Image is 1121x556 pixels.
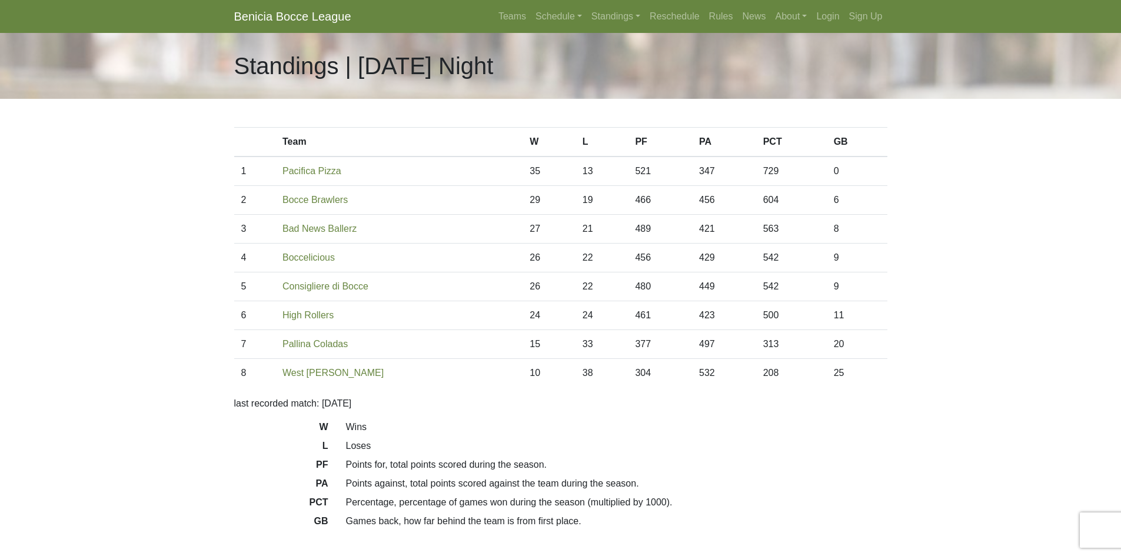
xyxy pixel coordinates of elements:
a: Pallina Coladas [282,339,348,349]
td: 10 [523,359,576,388]
td: 0 [827,157,887,186]
td: 6 [234,301,276,330]
td: 521 [628,157,692,186]
td: 1 [234,157,276,186]
td: 542 [756,244,827,272]
td: 6 [827,186,887,215]
dd: Wins [337,420,896,434]
td: 461 [628,301,692,330]
a: West [PERSON_NAME] [282,368,384,378]
a: High Rollers [282,310,334,320]
td: 347 [692,157,756,186]
dt: PCT [225,495,337,514]
td: 19 [576,186,628,215]
a: Rules [704,5,738,28]
td: 421 [692,215,756,244]
td: 423 [692,301,756,330]
td: 22 [576,272,628,301]
th: GB [827,128,887,157]
td: 15 [523,330,576,359]
dt: L [225,439,337,458]
th: PA [692,128,756,157]
th: L [576,128,628,157]
td: 26 [523,244,576,272]
td: 377 [628,330,692,359]
td: 24 [523,301,576,330]
td: 429 [692,244,756,272]
th: PCT [756,128,827,157]
a: Benicia Bocce League [234,5,351,28]
p: last recorded match: [DATE] [234,397,887,411]
td: 26 [523,272,576,301]
td: 2 [234,186,276,215]
td: 38 [576,359,628,388]
td: 489 [628,215,692,244]
td: 729 [756,157,827,186]
th: PF [628,128,692,157]
td: 563 [756,215,827,244]
td: 9 [827,272,887,301]
td: 9 [827,244,887,272]
td: 29 [523,186,576,215]
td: 313 [756,330,827,359]
td: 532 [692,359,756,388]
td: 5 [234,272,276,301]
td: 500 [756,301,827,330]
td: 7 [234,330,276,359]
dd: Loses [337,439,896,453]
td: 604 [756,186,827,215]
th: W [523,128,576,157]
a: About [771,5,812,28]
td: 8 [234,359,276,388]
dt: W [225,420,337,439]
td: 466 [628,186,692,215]
td: 456 [692,186,756,215]
td: 304 [628,359,692,388]
a: Bad News Ballerz [282,224,357,234]
a: Boccelicious [282,252,335,262]
td: 480 [628,272,692,301]
td: 24 [576,301,628,330]
td: 27 [523,215,576,244]
a: Sign Up [844,5,887,28]
td: 3 [234,215,276,244]
td: 25 [827,359,887,388]
a: Teams [494,5,531,28]
dt: GB [225,514,337,533]
td: 20 [827,330,887,359]
th: Team [275,128,523,157]
a: Standings [587,5,645,28]
dt: PA [225,477,337,495]
td: 22 [576,244,628,272]
td: 35 [523,157,576,186]
td: 11 [827,301,887,330]
a: Reschedule [645,5,704,28]
td: 456 [628,244,692,272]
dd: Points against, total points scored against the team during the season. [337,477,896,491]
td: 21 [576,215,628,244]
td: 497 [692,330,756,359]
dd: Points for, total points scored during the season. [337,458,896,472]
h1: Standings | [DATE] Night [234,52,494,80]
td: 542 [756,272,827,301]
td: 449 [692,272,756,301]
a: News [738,5,771,28]
td: 33 [576,330,628,359]
a: Bocce Brawlers [282,195,348,205]
td: 208 [756,359,827,388]
a: Login [811,5,844,28]
td: 4 [234,244,276,272]
a: Pacifica Pizza [282,166,341,176]
dd: Percentage, percentage of games won during the season (multiplied by 1000). [337,495,896,510]
td: 13 [576,157,628,186]
td: 8 [827,215,887,244]
a: Consigliere di Bocce [282,281,368,291]
a: Schedule [531,5,587,28]
dt: PF [225,458,337,477]
dd: Games back, how far behind the team is from first place. [337,514,896,528]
